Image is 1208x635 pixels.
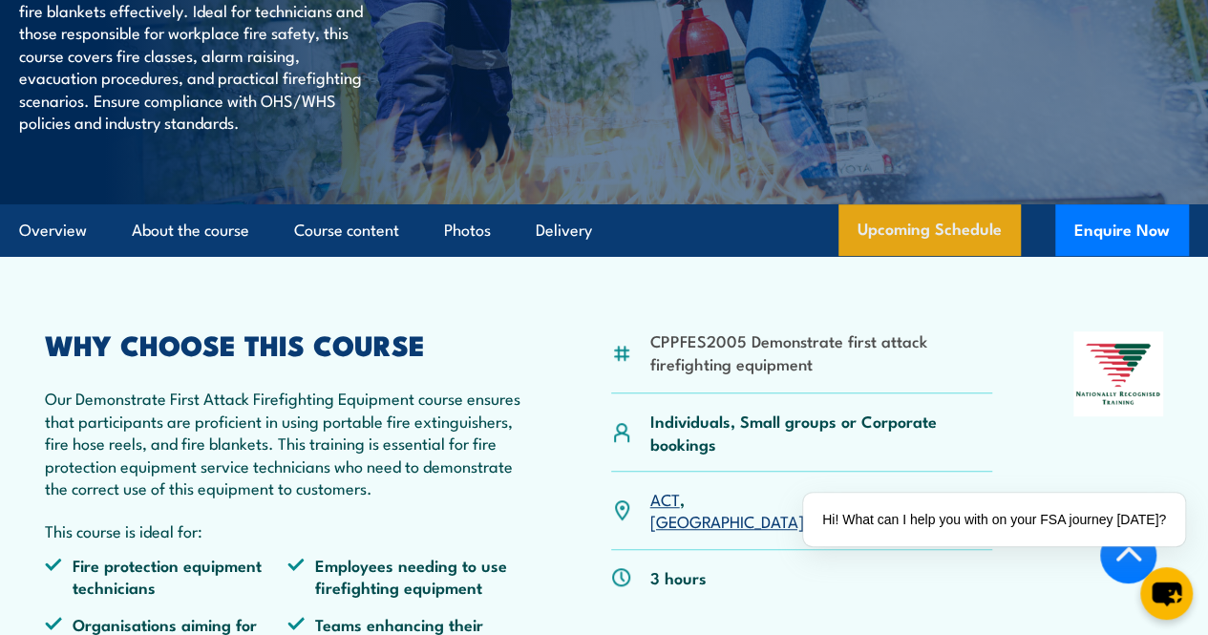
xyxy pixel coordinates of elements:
p: Our Demonstrate First Attack Firefighting Equipment course ensures that participants are proficie... [45,387,530,498]
a: Delivery [536,205,592,256]
button: Enquire Now [1055,204,1189,256]
p: Individuals, Small groups or Corporate bookings [650,410,993,455]
a: Course content [294,205,399,256]
a: Overview [19,205,87,256]
p: This course is ideal for: [45,519,530,541]
a: Photos [444,205,491,256]
a: [GEOGRAPHIC_DATA] [650,509,804,532]
a: ACT [650,487,680,510]
a: About the course [132,205,249,256]
div: Hi! What can I help you with on your FSA journey [DATE]? [803,493,1185,546]
li: Fire protection equipment technicians [45,554,287,599]
p: 3 hours [650,566,707,588]
button: chat-button [1140,567,1193,620]
p: , , , , , , , [650,488,993,533]
li: Employees needing to use firefighting equipment [287,554,530,599]
h2: WHY CHOOSE THIS COURSE [45,331,530,356]
li: CPPFES2005 Demonstrate first attack firefighting equipment [650,329,993,374]
img: Nationally Recognised Training logo. [1073,331,1163,416]
a: Upcoming Schedule [838,204,1021,256]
